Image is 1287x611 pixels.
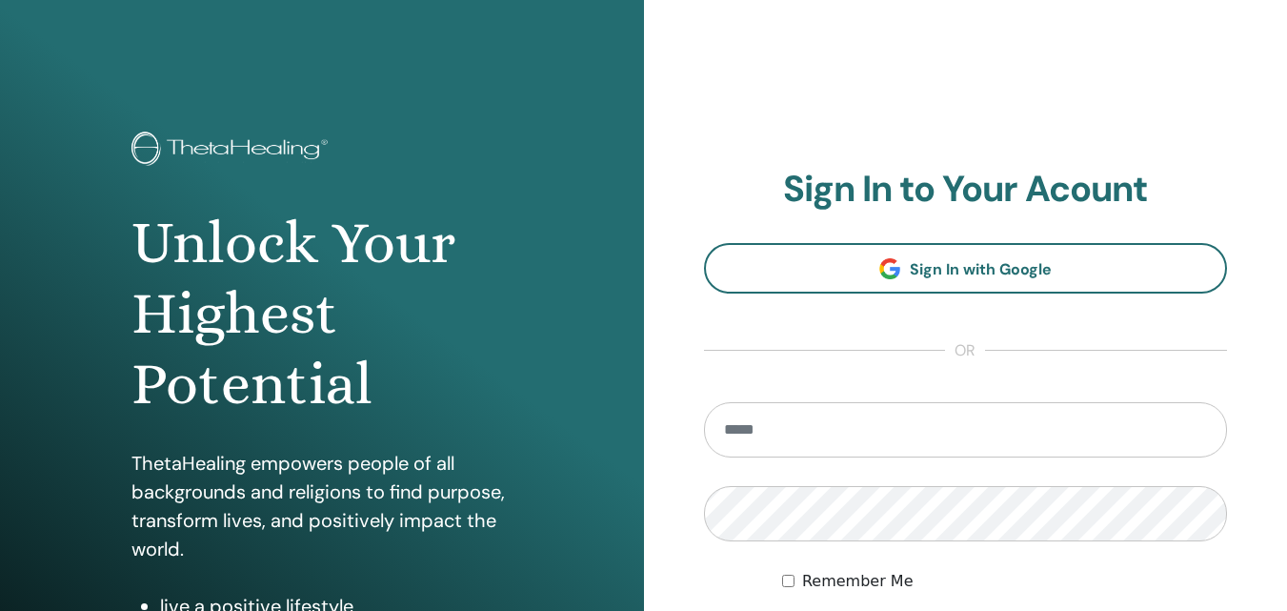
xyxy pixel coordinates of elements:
[782,570,1227,593] div: Keep me authenticated indefinitely or until I manually logout
[910,259,1052,279] span: Sign In with Google
[704,168,1228,212] h2: Sign In to Your Acount
[131,449,513,563] p: ThetaHealing empowers people of all backgrounds and religions to find purpose, transform lives, a...
[802,570,914,593] label: Remember Me
[131,208,513,420] h1: Unlock Your Highest Potential
[945,339,985,362] span: or
[704,243,1228,294] a: Sign In with Google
